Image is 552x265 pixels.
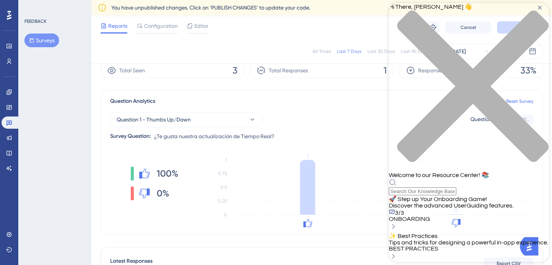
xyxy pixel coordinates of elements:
div: FEEDBACK [24,18,47,24]
span: 1 [384,64,387,77]
span: ¿Te gusta nuestra actualización de Tiempo Real? [154,132,274,141]
span: 3 [233,64,237,77]
span: Configuration [144,21,178,30]
span: 0% [157,187,169,200]
tspan: 1 [225,157,227,163]
span: Total Seen [119,66,145,75]
span: Editor [194,21,209,30]
button: Surveys [24,34,59,47]
img: launcher-image-alternative-text [2,5,16,18]
div: Last 30 Days [367,48,395,54]
div: Last 7 Days [337,48,361,54]
span: 100% [157,168,178,180]
span: Reports [108,21,127,30]
tspan: 0.25 [218,198,227,204]
span: 3/3 [6,207,15,213]
tspan: 0 [224,212,227,217]
div: All Times [313,48,331,54]
tspan: 0.75 [218,171,227,176]
span: Question Analytics [110,97,155,106]
tspan: 0.5 [220,185,227,190]
div: Survey Question: [110,132,151,141]
span: Question 1 - Thumbs Up/Down [117,115,191,124]
tspan: 1 [307,152,309,160]
button: Question 1 - Thumbs Up/Down [110,112,263,127]
span: Need Help? [18,2,48,11]
span: You have unpublished changes. Click on ‘PUBLISH CHANGES’ to update your code. [111,3,310,12]
span: Total Responses [269,66,308,75]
